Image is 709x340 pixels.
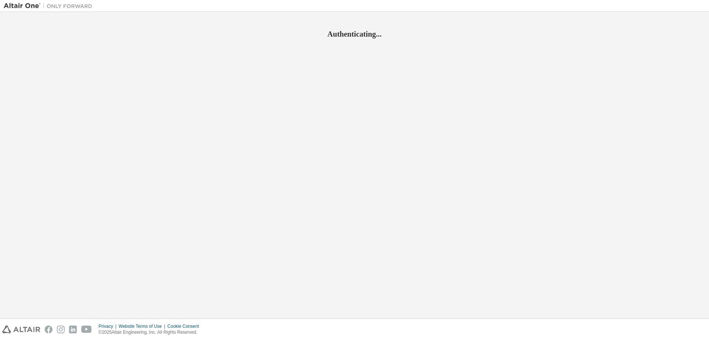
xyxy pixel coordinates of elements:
[99,329,203,336] p: © 2025 Altair Engineering, Inc. All Rights Reserved.
[45,326,52,333] img: facebook.svg
[69,326,77,333] img: linkedin.svg
[81,326,92,333] img: youtube.svg
[2,326,40,333] img: altair_logo.svg
[99,323,119,329] div: Privacy
[4,2,96,10] img: Altair One
[167,323,203,329] div: Cookie Consent
[119,323,167,329] div: Website Terms of Use
[4,29,705,39] h2: Authenticating...
[57,326,65,333] img: instagram.svg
